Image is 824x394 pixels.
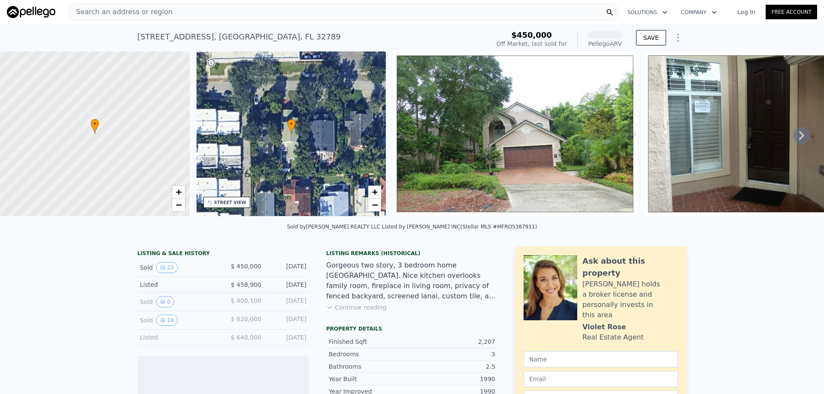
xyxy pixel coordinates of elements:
[329,375,412,383] div: Year Built
[368,186,381,199] a: Zoom in
[329,362,412,371] div: Bathrooms
[497,39,567,48] div: Off Market, last sold for
[766,5,817,19] a: Free Account
[91,119,99,134] div: •
[582,255,678,279] div: Ask about this property
[412,362,495,371] div: 2.5
[382,224,537,230] div: Listed by [PERSON_NAME] INC (Stellar MLS #MFRO5387911)
[326,325,498,332] div: Property details
[140,296,216,307] div: Sold
[412,375,495,383] div: 1990
[268,262,306,273] div: [DATE]
[368,199,381,211] a: Zoom out
[727,8,766,16] a: Log In
[588,39,622,48] div: Pellego ARV
[7,6,55,18] img: Pellego
[176,199,181,210] span: −
[140,262,216,273] div: Sold
[172,186,185,199] a: Zoom in
[621,5,674,20] button: Solutions
[524,371,678,387] input: Email
[176,186,181,197] span: +
[326,250,498,257] div: Listing Remarks (Historical)
[268,280,306,289] div: [DATE]
[231,263,261,270] span: $ 450,000
[137,250,309,259] div: LISTING & SALE HISTORY
[231,316,261,322] span: $ 620,000
[674,5,724,20] button: Company
[172,199,185,211] a: Zoom out
[268,296,306,307] div: [DATE]
[636,30,666,45] button: SAVE
[214,199,246,206] div: STREET VIEW
[137,31,341,43] div: [STREET_ADDRESS] , [GEOGRAPHIC_DATA] , FL 32789
[287,120,296,128] span: •
[412,337,495,346] div: 2,207
[329,350,412,358] div: Bedrooms
[287,119,296,134] div: •
[231,297,261,304] span: $ 400,100
[412,350,495,358] div: 3
[140,315,216,326] div: Sold
[524,351,678,367] input: Name
[156,296,174,307] button: View historical data
[329,337,412,346] div: Finished Sqft
[669,29,687,46] button: Show Options
[91,120,99,128] span: •
[582,332,644,343] div: Real Estate Agent
[156,315,177,326] button: View historical data
[268,315,306,326] div: [DATE]
[582,279,678,320] div: [PERSON_NAME] holds a broker license and personally invests in this area
[511,30,552,39] span: $450,000
[268,333,306,342] div: [DATE]
[326,303,387,312] button: Continue reading
[372,199,378,210] span: −
[326,260,498,301] div: Gorgeous two story, 3 bedroom home [GEOGRAPHIC_DATA]. Nice kitchen overlooks family room, firepla...
[140,280,216,289] div: Listed
[69,7,173,17] span: Search an address or region
[231,281,261,288] span: $ 458,900
[140,333,216,342] div: Listed
[231,334,261,341] span: $ 640,000
[393,51,637,216] img: Sale: 46445177 Parcel: 48310876
[287,224,382,230] div: Sold by [PERSON_NAME] REALTY LLC .
[156,262,177,273] button: View historical data
[582,322,626,332] div: Violet Rose
[372,186,378,197] span: +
